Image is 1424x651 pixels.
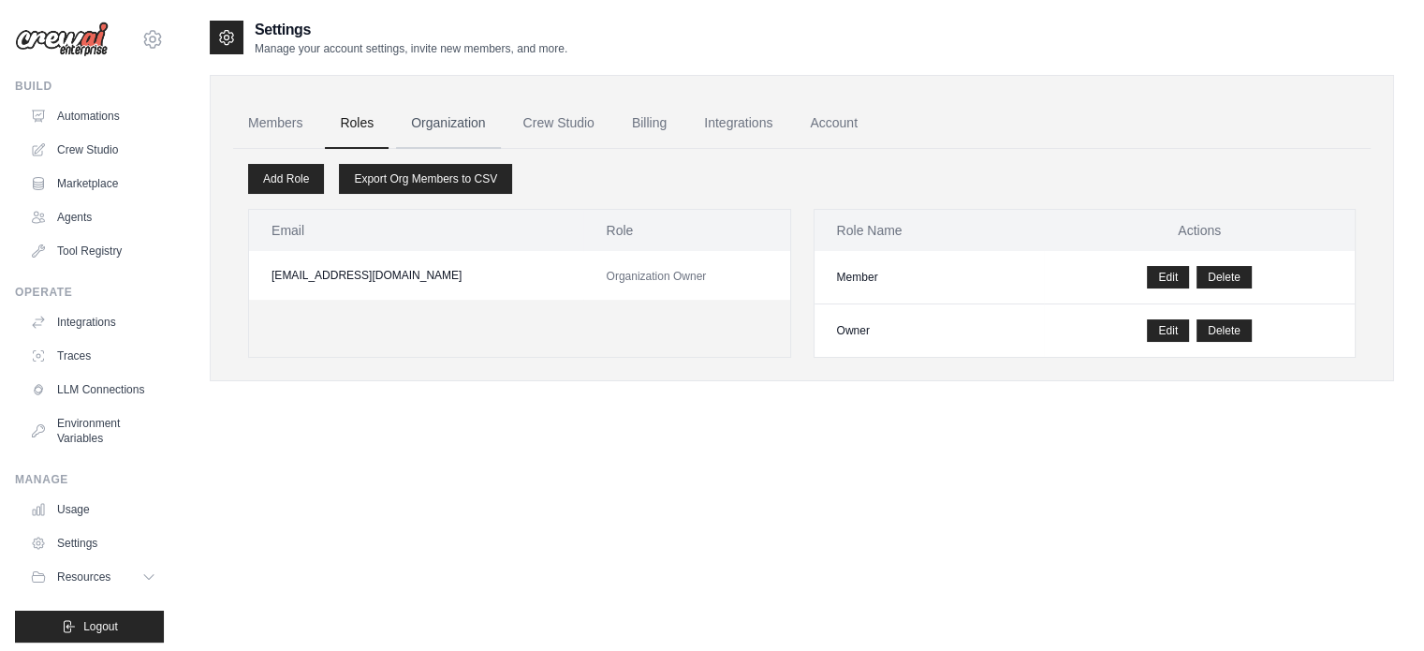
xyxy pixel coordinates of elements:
[233,98,317,149] a: Members
[248,164,324,194] a: Add Role
[57,570,110,584] span: Resources
[1196,319,1252,342] button: Delete
[22,341,164,371] a: Traces
[815,210,1045,251] th: Role Name
[689,98,787,149] a: Integrations
[1044,210,1355,251] th: Actions
[617,98,682,149] a: Billing
[15,22,109,57] img: Logo
[1147,319,1189,342] a: Edit
[339,164,512,194] a: Export Org Members to CSV
[22,169,164,199] a: Marketplace
[325,98,389,149] a: Roles
[249,251,583,300] td: [EMAIL_ADDRESS][DOMAIN_NAME]
[583,210,789,251] th: Role
[1147,266,1189,289] a: Edit
[255,19,567,41] h2: Settings
[22,101,164,131] a: Automations
[22,236,164,266] a: Tool Registry
[15,611,164,643] button: Logout
[83,619,118,634] span: Logout
[15,285,164,300] div: Operate
[1196,266,1252,289] button: Delete
[815,304,1045,358] td: Owner
[22,202,164,232] a: Agents
[22,408,164,453] a: Environment Variables
[22,135,164,165] a: Crew Studio
[15,472,164,487] div: Manage
[22,495,164,525] a: Usage
[606,270,706,283] span: Organization Owner
[815,251,1045,304] td: Member
[22,562,164,592] button: Resources
[22,307,164,337] a: Integrations
[255,41,567,56] p: Manage your account settings, invite new members, and more.
[396,98,500,149] a: Organization
[22,528,164,558] a: Settings
[22,375,164,405] a: LLM Connections
[508,98,609,149] a: Crew Studio
[249,210,583,251] th: Email
[15,79,164,94] div: Build
[795,98,873,149] a: Account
